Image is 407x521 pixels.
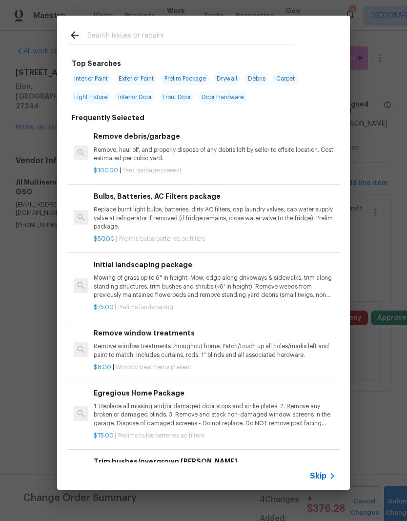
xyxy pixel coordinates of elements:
p: | [94,363,336,372]
span: Window treatments present [116,364,191,370]
h6: Egregious Home Package [94,388,336,398]
span: Prelim Package [162,72,209,85]
p: Mowing of grass up to 6" in height. Mow, edge along driveways & sidewalks, trim along standing st... [94,274,336,299]
span: Prelims bulbs batteries ac filters [118,433,204,438]
input: Search issues or repairs [87,29,294,44]
span: Debris [245,72,268,85]
h6: Remove debris/garbage [94,131,336,142]
span: $8.00 [94,364,111,370]
h6: Top Searches [72,58,121,69]
span: Interior Paint [71,72,111,85]
span: Exterior Paint [116,72,157,85]
span: $75.00 [94,433,114,438]
p: Replace burnt light bulbs, batteries, dirty AC filters, cap laundry valves, cap water supply valv... [94,206,336,230]
span: Carpet [273,72,298,85]
p: Remove, haul off, and properly dispose of any debris left by seller to offsite location. Cost est... [94,146,336,163]
span: $50.00 [94,236,115,242]
span: Yard garbage present [122,167,182,173]
p: | [94,432,336,440]
span: Prelims bulbs batteries ac filters [119,236,205,242]
span: Front Door [160,90,194,104]
span: Interior Door [115,90,155,104]
span: Skip [310,471,326,481]
p: | [94,235,336,243]
h6: Initial landscaping package [94,259,336,270]
h6: Bulbs, Batteries, AC Filters package [94,191,336,202]
h6: Trim bushes/overgrown [PERSON_NAME] [94,456,336,467]
p: | [94,303,336,312]
p: | [94,167,336,175]
span: Door Hardware [199,90,246,104]
p: 1. Replace all missing and/or damaged door stops and strike plates. 2. Remove any broken or damag... [94,402,336,427]
h6: Frequently Selected [72,112,144,123]
span: Prelims landscaping [118,304,173,310]
h6: Remove window treatments [94,328,336,338]
span: $75.00 [94,304,114,310]
span: Drywall [214,72,240,85]
span: Light Fixture [71,90,110,104]
span: $100.00 [94,167,118,173]
p: Remove window treatments throughout home. Patch/touch up all holes/marks left and paint to match.... [94,342,336,359]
